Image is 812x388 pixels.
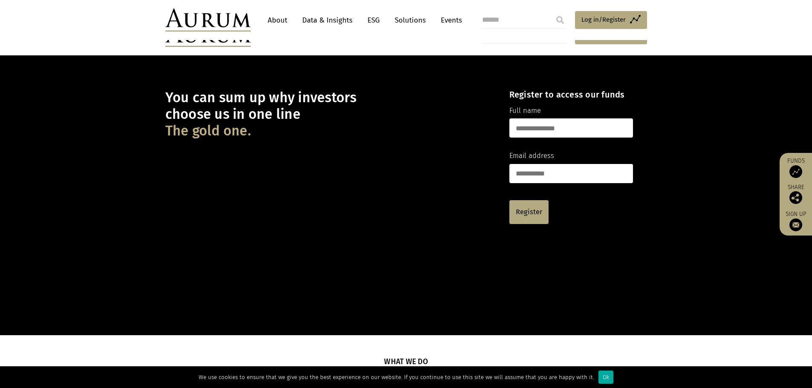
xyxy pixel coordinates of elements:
a: ESG [363,12,384,28]
div: Ok [598,371,613,384]
div: Share [784,184,808,204]
h5: What we do [384,356,428,368]
a: Funds [784,157,808,178]
a: Register [509,200,549,224]
a: Solutions [390,12,430,28]
h4: Register to access our funds [509,89,633,100]
span: Log in/Register [581,14,626,25]
a: Log in/Register [575,11,647,29]
a: Events [436,12,462,28]
h1: You can sum up why investors choose us in one line [165,89,494,139]
a: About [263,12,292,28]
input: Submit [552,11,569,29]
img: Access Funds [789,165,802,178]
label: Full name [509,105,541,116]
img: Share this post [789,191,802,204]
img: Aurum [165,9,251,32]
a: Data & Insights [298,12,357,28]
span: The gold one. [165,123,251,139]
a: Sign up [784,210,808,231]
img: Sign up to our newsletter [789,218,802,231]
label: Email address [509,150,554,161]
